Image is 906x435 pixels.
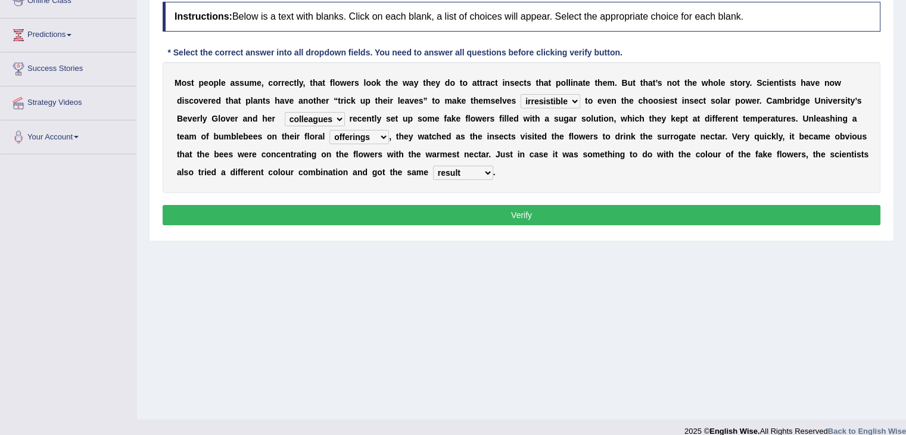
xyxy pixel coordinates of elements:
[684,96,690,105] b: n
[1,120,136,150] a: Your Account
[460,78,463,88] b: t
[502,96,507,105] b: v
[444,96,452,105] b: m
[200,114,203,123] b: l
[544,78,549,88] b: a
[682,96,684,105] b: i
[629,96,634,105] b: e
[221,78,226,88] b: e
[261,78,264,88] b: ,
[524,78,527,88] b: t
[218,114,220,123] b: l
[408,114,413,123] b: p
[826,96,828,105] b: i
[571,78,573,88] b: i
[423,96,427,105] b: ”
[285,96,289,105] b: v
[495,96,500,105] b: e
[199,96,204,105] b: v
[835,78,841,88] b: w
[245,96,251,105] b: p
[388,78,394,88] b: h
[403,78,409,88] b: w
[253,114,258,123] b: d
[386,114,391,123] b: s
[390,96,393,105] b: r
[715,96,721,105] b: o
[275,96,280,105] b: h
[414,96,419,105] b: e
[621,96,624,105] b: t
[244,78,250,88] b: u
[658,78,662,88] b: s
[347,78,351,88] b: e
[711,96,715,105] b: s
[263,96,266,105] b: t
[452,96,457,105] b: a
[235,78,239,88] b: s
[480,78,482,88] b: t
[346,96,351,105] b: c
[791,78,796,88] b: s
[432,96,435,105] b: t
[404,96,409,105] b: a
[756,96,759,105] b: r
[713,78,718,88] b: o
[330,78,333,88] b: f
[762,78,767,88] b: c
[349,114,352,123] b: r
[643,78,648,88] b: h
[409,96,414,105] b: v
[615,78,617,88] b: .
[450,78,455,88] b: o
[297,78,299,88] b: l
[653,96,658,105] b: o
[422,114,428,123] b: o
[366,114,372,123] b: n
[1,18,136,48] a: Predictions
[752,96,756,105] b: e
[257,96,263,105] b: n
[474,96,479,105] b: h
[211,96,216,105] b: e
[391,114,396,123] b: e
[801,78,806,88] b: h
[371,78,376,88] b: o
[313,96,316,105] b: t
[435,114,440,123] b: e
[363,78,366,88] b: l
[653,78,656,88] b: t
[344,96,346,105] b: i
[658,96,663,105] b: s
[398,96,400,105] b: l
[219,78,221,88] b: l
[837,96,840,105] b: r
[585,96,588,105] b: t
[1,86,136,116] a: Strategy Videos
[372,114,375,123] b: t
[723,96,727,105] b: a
[435,96,440,105] b: o
[251,96,253,105] b: l
[814,96,820,105] b: U
[375,96,378,105] b: t
[527,78,531,88] b: s
[611,96,617,105] b: n
[665,96,670,105] b: e
[253,96,258,105] b: a
[793,96,795,105] b: i
[322,78,325,88] b: t
[485,78,490,88] b: a
[556,78,561,88] b: p
[418,114,422,123] b: s
[597,78,603,88] b: h
[208,96,211,105] b: r
[471,96,474,105] b: t
[378,96,383,105] b: h
[663,96,665,105] b: i
[230,78,235,88] b: a
[376,78,381,88] b: k
[332,78,335,88] b: l
[759,96,762,105] b: .
[321,96,326,105] b: e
